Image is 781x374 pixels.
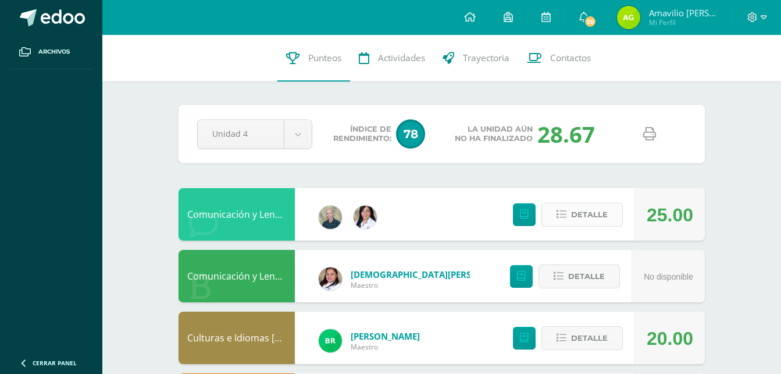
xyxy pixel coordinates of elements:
button: Detalle [539,264,620,288]
a: [DEMOGRAPHIC_DATA][PERSON_NAME] [351,269,490,280]
img: 83f23ec6884ac7d04a70a46ce6654aab.png [319,206,342,229]
a: Punteos [277,35,350,82]
span: Detalle [568,266,605,287]
div: Comunicación y Lenguaje, Idioma Extranjero [179,188,295,241]
a: [PERSON_NAME] [351,330,420,342]
img: 47e6e1a70019e806312baafca64e1eab.png [319,267,342,291]
span: La unidad aún no ha finalizado [455,125,533,143]
div: Culturas e Idiomas Mayas Garífuna y Xinka [179,312,295,364]
button: Detalle [541,326,623,350]
span: Mi Perfil [649,17,719,27]
span: Actividades [378,52,425,64]
span: Detalle [571,327,608,349]
span: Detalle [571,204,608,225]
div: 20.00 [647,312,693,365]
span: Punteos [308,52,341,64]
img: cd3b6ff0841edef3ac860902c54fe78e.png [319,329,342,352]
span: No disponible [644,272,693,281]
button: Detalle [541,203,623,227]
span: Índice de Rendimiento: [333,125,391,143]
a: Unidad 4 [198,120,312,149]
a: Archivos [9,35,93,69]
div: 25.00 [647,189,693,241]
div: 28.67 [537,119,595,149]
span: Trayectoria [463,52,509,64]
a: Contactos [518,35,600,82]
span: Maestro [351,342,420,352]
img: 099ef056f83dc0820ec7ee99c9f2f859.png [354,206,377,229]
span: Unidad 4 [212,120,269,147]
span: Archivos [38,47,70,57]
span: Amavilio [PERSON_NAME] [649,7,719,19]
span: 78 [396,119,425,149]
div: Comunicación y Lenguaje, Idioma Español [179,250,295,302]
span: Cerrar panel [33,359,77,367]
img: ae19480459d7ba6c514e2c1454fce315.png [617,6,640,29]
span: 59 [584,15,597,28]
a: Actividades [350,35,434,82]
a: Trayectoria [434,35,518,82]
span: Maestro [351,280,490,290]
span: Contactos [550,52,591,64]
